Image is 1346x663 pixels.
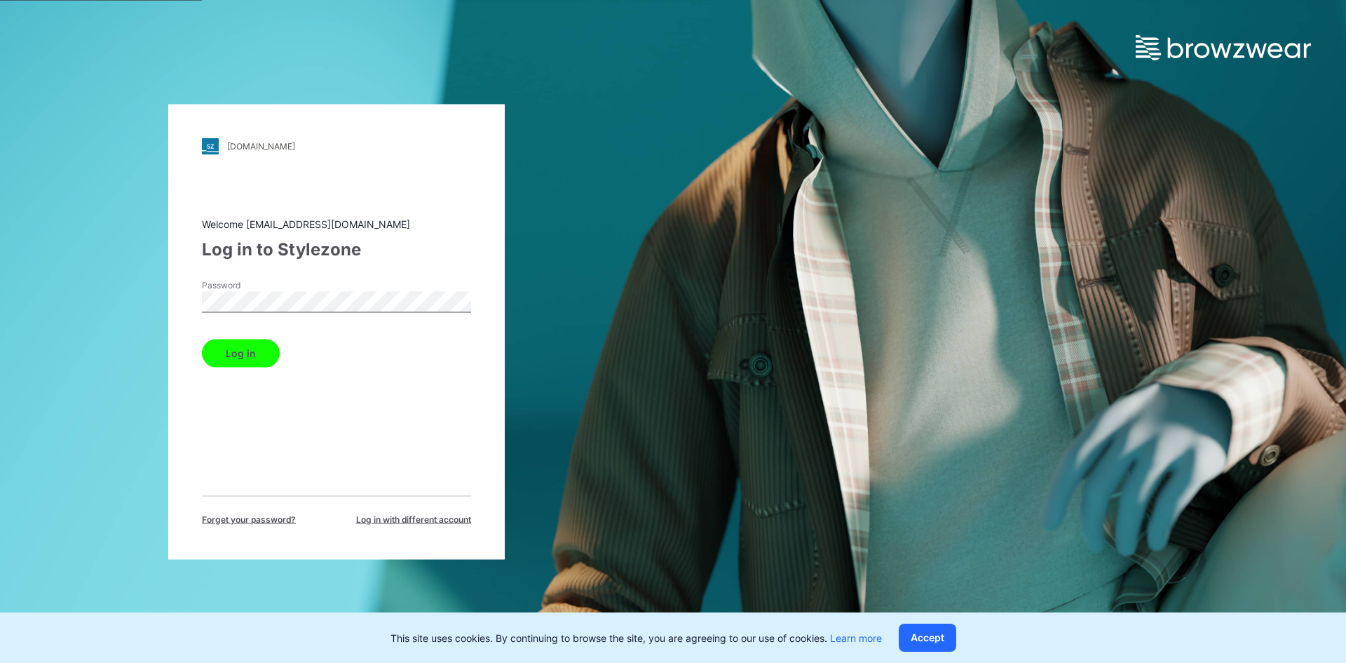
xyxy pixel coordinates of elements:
[899,624,956,652] button: Accept
[202,513,296,525] span: Forget your password?
[1136,35,1311,60] img: browzwear-logo.e42bd6dac1945053ebaf764b6aa21510.svg
[202,216,471,231] div: Welcome [EMAIL_ADDRESS][DOMAIN_NAME]
[202,279,300,291] label: Password
[202,138,219,154] img: stylezone-logo.562084cfcfab977791bfbf7441f1a819.svg
[202,339,280,367] button: Log in
[202,236,471,262] div: Log in to Stylezone
[390,631,882,645] p: This site uses cookies. By continuing to browse the site, you are agreeing to our use of cookies.
[227,141,295,152] div: [DOMAIN_NAME]
[356,513,471,525] span: Log in with different account
[202,138,471,154] a: [DOMAIN_NAME]
[830,632,882,644] a: Learn more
